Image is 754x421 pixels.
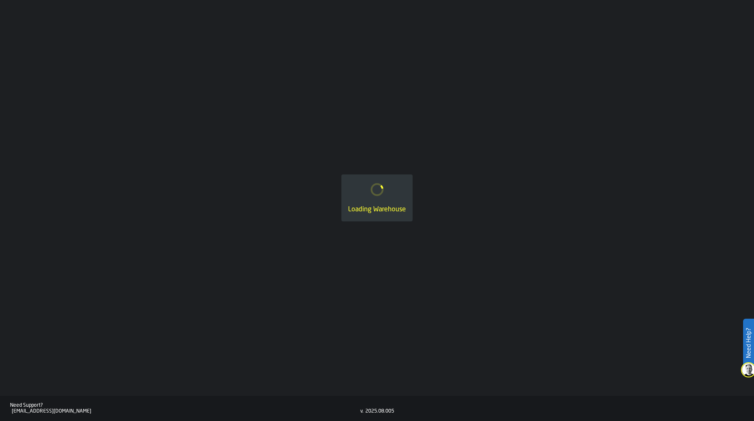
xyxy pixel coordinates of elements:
[744,320,753,366] label: Need Help?
[348,205,406,215] div: Loading Warehouse
[365,408,394,414] div: 2025.08.005
[10,403,360,408] div: Need Support?
[12,408,360,414] div: [EMAIL_ADDRESS][DOMAIN_NAME]
[10,403,360,414] a: Need Support?[EMAIL_ADDRESS][DOMAIN_NAME]
[360,408,364,414] div: v.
